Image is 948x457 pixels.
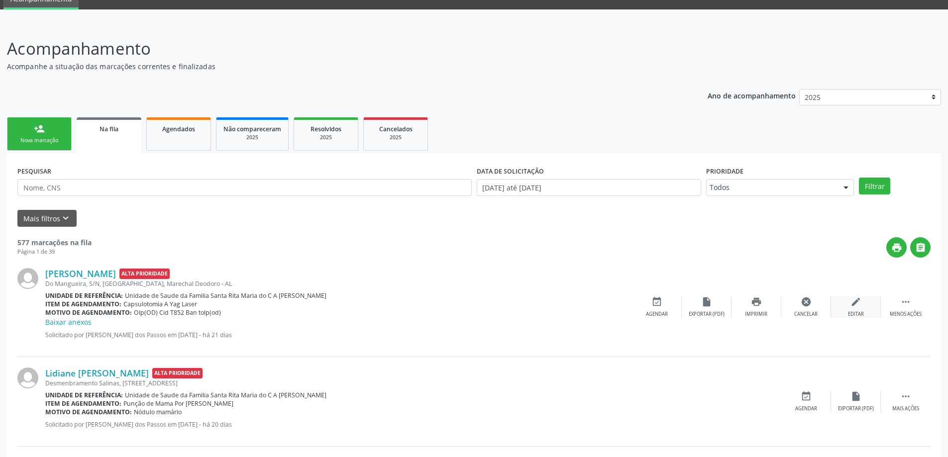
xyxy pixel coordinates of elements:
div: 2025 [223,134,281,141]
i: cancel [801,296,812,307]
p: Ano de acompanhamento [708,89,796,101]
span: Todos [710,183,834,192]
div: Cancelar [794,311,818,318]
img: img [17,268,38,289]
div: Desmenbramento Salinas, [STREET_ADDRESS] [45,379,781,387]
i:  [900,296,911,307]
i:  [900,391,911,402]
label: Prioridade [706,164,743,179]
span: Olp(OD) Cid T852 Ban tolp(od) [134,308,221,317]
button: Filtrar [859,178,890,194]
i: event_available [651,296,662,307]
img: img [17,367,38,388]
i: keyboard_arrow_down [60,213,71,224]
b: Motivo de agendamento: [45,308,132,317]
div: person_add [34,123,45,134]
p: Solicitado por [PERSON_NAME] dos Passos em [DATE] - há 21 dias [45,331,632,339]
button: Mais filtroskeyboard_arrow_down [17,210,77,227]
span: Alta Prioridade [152,368,203,378]
i:  [915,242,926,253]
div: Agendar [795,405,817,412]
button: print [886,237,907,258]
b: Motivo de agendamento: [45,408,132,416]
div: Menos ações [890,311,922,318]
button:  [910,237,931,258]
b: Item de agendamento: [45,399,121,408]
span: Unidade de Saude da Familia Santa Rita Maria do C A [PERSON_NAME] [125,391,326,399]
p: Acompanhe a situação das marcações correntes e finalizadas [7,61,661,72]
div: Do Mangueira, S/N, [GEOGRAPHIC_DATA], Marechal Deodoro - AL [45,279,632,288]
a: Lidiane [PERSON_NAME] [45,367,149,378]
span: Não compareceram [223,125,281,133]
i: event_available [801,391,812,402]
a: [PERSON_NAME] [45,268,116,279]
div: Exportar (PDF) [838,405,874,412]
b: Unidade de referência: [45,391,123,399]
i: print [891,242,902,253]
span: Capsulotomia A Yag Laser [123,300,197,308]
i: edit [850,296,861,307]
div: Exportar (PDF) [689,311,725,318]
label: DATA DE SOLICITAÇÃO [477,164,544,179]
div: Mais ações [892,405,919,412]
span: Punção de Mama Por [PERSON_NAME] [123,399,233,408]
div: 2025 [301,134,351,141]
span: Agendados [162,125,195,133]
div: Página 1 de 39 [17,248,92,256]
b: Unidade de referência: [45,291,123,300]
input: Selecione um intervalo [477,179,701,196]
i: print [751,296,762,307]
strong: 577 marcações na fila [17,238,92,247]
b: Item de agendamento: [45,300,121,308]
div: 2025 [371,134,421,141]
div: Nova marcação [14,137,64,144]
p: Solicitado por [PERSON_NAME] dos Passos em [DATE] - há 20 dias [45,420,781,429]
i: insert_drive_file [850,391,861,402]
span: Unidade de Saude da Familia Santa Rita Maria do C A [PERSON_NAME] [125,291,326,300]
input: Nome, CNS [17,179,472,196]
a: Baixar anexos [45,317,92,327]
span: Alta Prioridade [119,269,170,279]
div: Agendar [646,311,668,318]
span: Nódulo mamário [134,408,182,416]
div: Imprimir [745,311,767,318]
label: PESQUISAR [17,164,51,179]
span: Resolvidos [311,125,341,133]
p: Acompanhamento [7,36,661,61]
i: insert_drive_file [701,296,712,307]
div: Editar [848,311,864,318]
span: Cancelados [379,125,413,133]
span: Na fila [100,125,118,133]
